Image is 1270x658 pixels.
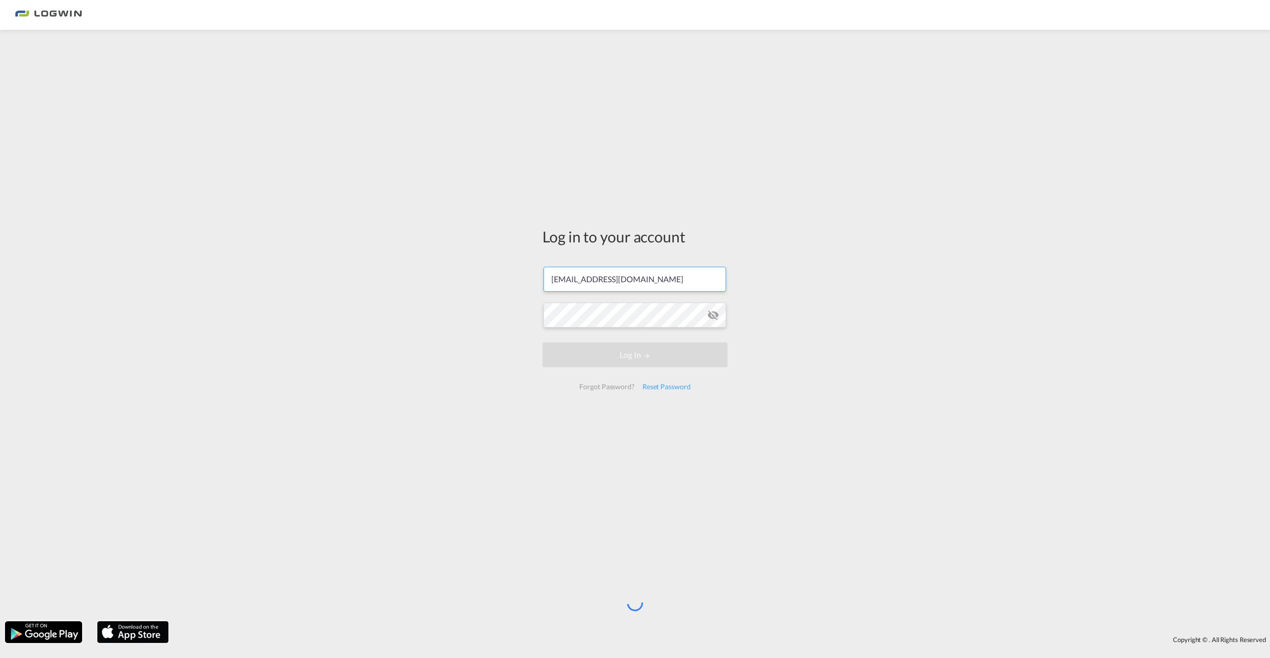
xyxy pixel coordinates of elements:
img: apple.png [96,620,170,644]
div: Reset Password [638,378,695,396]
div: Log in to your account [542,226,728,247]
img: bc73a0e0d8c111efacd525e4c8ad7d32.png [15,4,82,26]
md-icon: icon-eye-off [707,309,719,321]
img: google.png [4,620,83,644]
div: Copyright © . All Rights Reserved [174,631,1270,648]
div: Forgot Password? [575,378,638,396]
button: LOGIN [542,342,728,367]
input: Enter email/phone number [543,267,726,292]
